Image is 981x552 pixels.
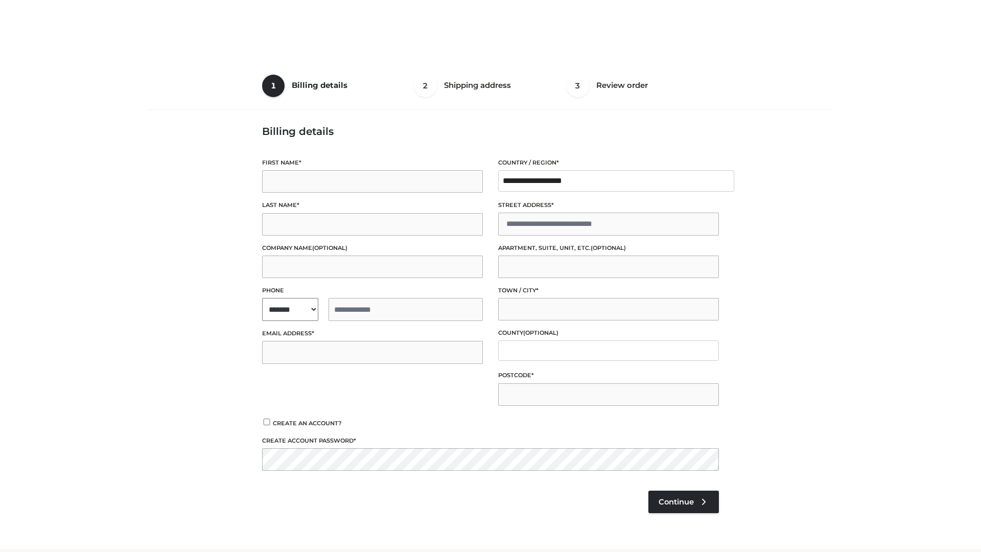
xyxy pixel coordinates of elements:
span: 1 [262,75,285,97]
span: Review order [596,80,648,90]
label: Last name [262,200,483,210]
span: Shipping address [444,80,511,90]
a: Continue [648,491,719,513]
span: 3 [567,75,589,97]
label: Phone [262,286,483,295]
label: Postcode [498,371,719,380]
label: First name [262,158,483,168]
span: 2 [414,75,437,97]
label: County [498,328,719,338]
label: Email address [262,329,483,338]
span: Continue [659,497,694,507]
label: Street address [498,200,719,210]
span: (optional) [591,244,626,251]
h3: Billing details [262,125,719,137]
span: Create an account? [273,420,342,427]
label: Create account password [262,436,719,446]
input: Create an account? [262,419,271,425]
label: Apartment, suite, unit, etc. [498,243,719,253]
span: (optional) [523,329,558,336]
span: Billing details [292,80,347,90]
label: Town / City [498,286,719,295]
label: Country / Region [498,158,719,168]
label: Company name [262,243,483,253]
span: (optional) [312,244,347,251]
